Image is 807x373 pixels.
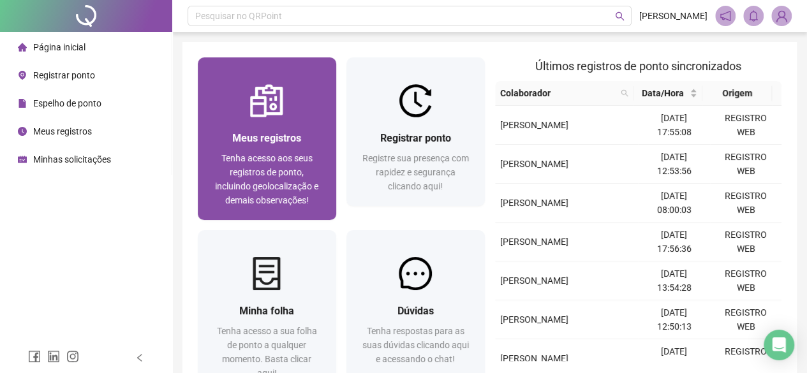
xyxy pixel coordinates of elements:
span: notification [720,10,731,22]
td: [DATE] 17:55:08 [638,106,709,145]
span: environment [18,71,27,80]
td: [DATE] 12:53:56 [638,145,709,184]
td: [DATE] 12:50:13 [638,300,709,339]
td: REGISTRO WEB [710,223,781,261]
span: [PERSON_NAME] [500,159,568,169]
td: [DATE] 17:56:36 [638,223,709,261]
td: REGISTRO WEB [710,261,781,300]
span: Meus registros [232,132,301,144]
span: linkedin [47,350,60,363]
span: Espelho de ponto [33,98,101,108]
a: Registrar pontoRegistre sua presença com rapidez e segurança clicando aqui! [346,57,485,206]
span: instagram [66,350,79,363]
span: Tenha acesso aos seus registros de ponto, incluindo geolocalização e demais observações! [215,153,318,205]
span: [PERSON_NAME] [500,237,568,247]
span: [PERSON_NAME] [500,353,568,363]
span: Minha folha [239,305,294,317]
span: file [18,99,27,108]
td: [DATE] 08:00:03 [638,184,709,223]
span: [PERSON_NAME] [500,314,568,325]
span: [PERSON_NAME] [500,198,568,208]
span: Tenha respostas para as suas dúvidas clicando aqui e acessando o chat! [362,326,469,364]
span: facebook [28,350,41,363]
span: search [615,11,625,21]
img: 56000 [772,6,791,26]
span: Últimos registros de ponto sincronizados [535,59,741,73]
span: Minhas solicitações [33,154,111,165]
th: Origem [702,81,772,106]
td: [DATE] 13:54:28 [638,261,709,300]
span: home [18,43,27,52]
span: Registrar ponto [33,70,95,80]
span: search [621,89,628,97]
span: search [618,84,631,103]
span: schedule [18,155,27,164]
span: Colaborador [500,86,616,100]
span: Página inicial [33,42,85,52]
span: Data/Hora [639,86,688,100]
span: Registrar ponto [380,132,451,144]
td: REGISTRO WEB [710,145,781,184]
span: Meus registros [33,126,92,136]
td: REGISTRO WEB [710,300,781,339]
span: bell [748,10,759,22]
th: Data/Hora [633,81,703,106]
span: Dúvidas [397,305,434,317]
td: REGISTRO WEB [710,106,781,145]
a: Meus registrosTenha acesso aos seus registros de ponto, incluindo geolocalização e demais observa... [198,57,336,220]
span: [PERSON_NAME] [639,9,707,23]
span: [PERSON_NAME] [500,120,568,130]
div: Open Intercom Messenger [764,330,794,360]
span: Registre sua presença com rapidez e segurança clicando aqui! [362,153,469,191]
span: clock-circle [18,127,27,136]
span: [PERSON_NAME] [500,275,568,286]
td: REGISTRO WEB [710,184,781,223]
span: left [135,353,144,362]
